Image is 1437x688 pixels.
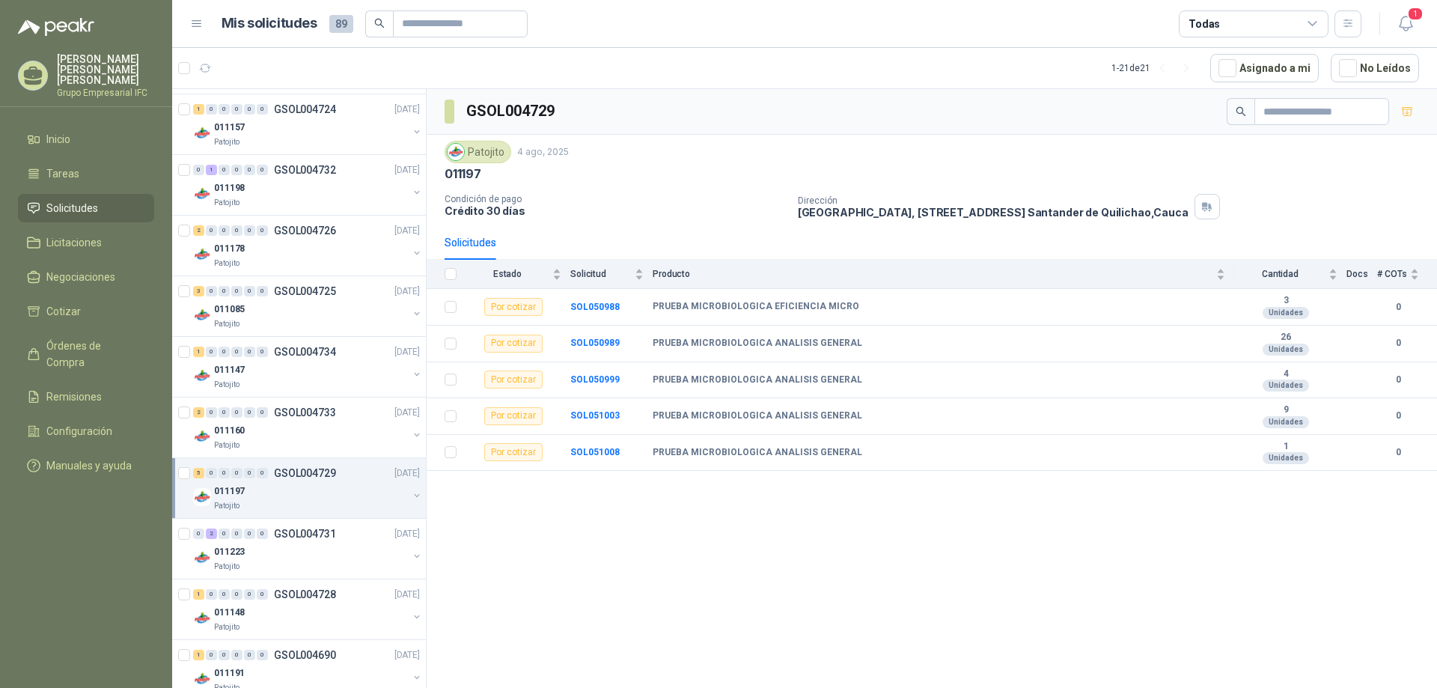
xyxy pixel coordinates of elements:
[214,363,245,377] p: 011147
[46,200,98,216] span: Solicitudes
[394,588,420,602] p: [DATE]
[274,407,336,418] p: GSOL004733
[244,407,255,418] div: 0
[1189,16,1220,32] div: Todas
[1263,344,1309,356] div: Unidades
[1263,452,1309,464] div: Unidades
[244,650,255,660] div: 0
[219,529,230,539] div: 0
[193,225,204,236] div: 2
[244,286,255,296] div: 0
[1377,300,1419,314] b: 0
[219,650,230,660] div: 0
[1263,380,1309,392] div: Unidades
[257,407,268,418] div: 0
[274,589,336,600] p: GSOL004728
[274,529,336,539] p: GSOL004731
[46,303,81,320] span: Cotizar
[394,163,420,177] p: [DATE]
[570,338,620,348] a: SOL050989
[214,484,245,499] p: 011197
[193,650,204,660] div: 1
[231,104,242,115] div: 0
[219,286,230,296] div: 0
[214,545,245,559] p: 011223
[214,424,245,438] p: 011160
[445,141,511,163] div: Patojito
[1392,10,1419,37] button: 1
[46,269,115,285] span: Negociaciones
[394,466,420,481] p: [DATE]
[57,88,154,97] p: Grupo Empresarial IFC
[219,468,230,478] div: 0
[206,589,217,600] div: 0
[466,269,549,279] span: Estado
[46,165,79,182] span: Tareas
[219,165,230,175] div: 0
[206,347,217,357] div: 0
[57,54,154,85] p: [PERSON_NAME] [PERSON_NAME] [PERSON_NAME]
[374,18,385,28] span: search
[206,650,217,660] div: 0
[466,260,570,289] th: Estado
[46,131,70,147] span: Inicio
[193,222,423,270] a: 2 0 0 0 0 0 GSOL004726[DATE] Company Logo011178Patojito
[274,468,336,478] p: GSOL004729
[18,159,154,188] a: Tareas
[193,185,211,203] img: Company Logo
[570,447,620,457] b: SOL051008
[219,225,230,236] div: 0
[18,18,94,36] img: Logo peakr
[394,224,420,238] p: [DATE]
[193,161,423,209] a: 0 1 0 0 0 0 GSOL004732[DATE] Company Logo011198Patojito
[193,124,211,142] img: Company Logo
[1263,307,1309,319] div: Unidades
[214,379,239,391] p: Patojito
[214,136,239,148] p: Patojito
[193,104,204,115] div: 1
[257,468,268,478] div: 0
[653,269,1213,279] span: Producto
[214,561,239,573] p: Patojito
[484,298,543,316] div: Por cotizar
[18,451,154,480] a: Manuales y ayuda
[18,228,154,257] a: Licitaciones
[570,302,620,312] a: SOL050988
[193,468,204,478] div: 5
[214,258,239,270] p: Patojito
[1263,416,1309,428] div: Unidades
[1210,54,1319,82] button: Asignado a mi
[206,225,217,236] div: 0
[798,206,1189,219] p: [GEOGRAPHIC_DATA], [STREET_ADDRESS] Santander de Quilichao , Cauca
[193,286,204,296] div: 3
[193,525,423,573] a: 0 2 0 0 0 0 GSOL004731[DATE] Company Logo011223Patojito
[257,165,268,175] div: 0
[214,439,239,451] p: Patojito
[244,225,255,236] div: 0
[1234,332,1337,344] b: 26
[570,374,620,385] a: SOL050999
[274,650,336,660] p: GSOL004690
[193,529,204,539] div: 0
[445,234,496,251] div: Solicitudes
[274,286,336,296] p: GSOL004725
[193,488,211,506] img: Company Logo
[18,332,154,377] a: Órdenes de Compra
[214,318,239,330] p: Patojito
[257,286,268,296] div: 0
[219,589,230,600] div: 0
[1377,445,1419,460] b: 0
[231,407,242,418] div: 0
[193,407,204,418] div: 2
[193,404,423,451] a: 2 0 0 0 0 0 GSOL004733[DATE] Company Logo011160Patojito
[214,181,245,195] p: 011198
[244,589,255,600] div: 0
[1234,441,1337,453] b: 1
[231,225,242,236] div: 0
[570,410,620,421] b: SOL051003
[193,464,423,512] a: 5 0 0 0 0 0 GSOL004729[DATE] Company Logo011197Patojito
[206,529,217,539] div: 2
[257,529,268,539] div: 0
[653,338,862,350] b: PRUEBA MICROBIOLOGICA ANALISIS GENERAL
